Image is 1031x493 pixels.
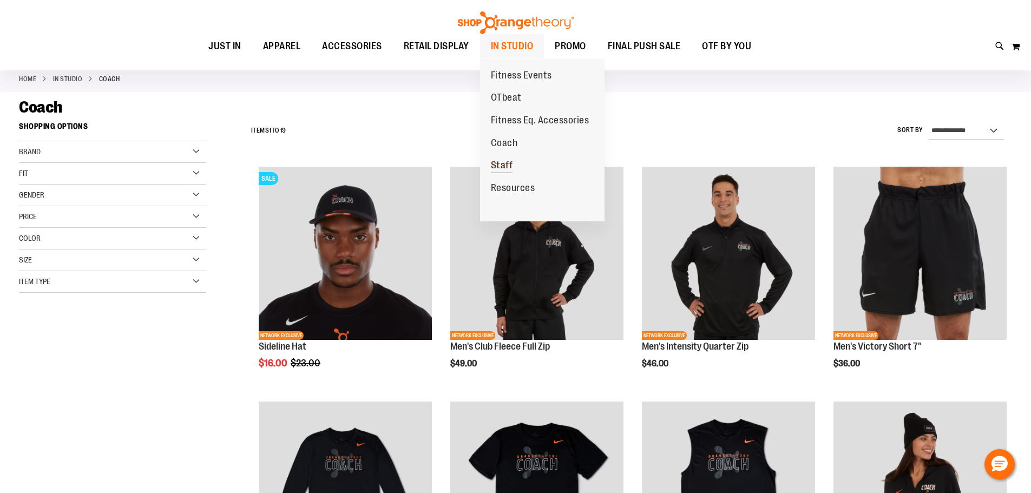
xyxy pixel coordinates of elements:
[19,212,37,221] span: Price
[491,92,522,106] span: OTbeat
[259,167,432,341] a: Sideline Hat primary imageSALENETWORK EXCLUSIVE
[99,74,120,84] strong: Coach
[480,59,605,221] ul: IN STUDIO
[19,98,62,116] span: Coach
[19,169,28,178] span: Fit
[259,341,306,352] a: Sideline Hat
[269,127,272,134] span: 1
[480,64,563,87] a: Fitness Events
[491,160,513,173] span: Staff
[642,359,670,369] span: $46.00
[608,34,681,58] span: FINAL PUSH SALE
[691,34,762,59] a: OTF BY YOU
[897,126,923,135] label: Sort By
[19,190,44,199] span: Gender
[259,331,304,340] span: NETWORK EXCLUSIVE
[984,449,1015,479] button: Hello, have a question? Let’s chat.
[480,177,546,200] a: Resources
[253,161,437,396] div: product
[259,172,278,185] span: SALE
[544,34,597,59] a: PROMO
[555,34,586,58] span: PROMO
[480,154,524,177] a: Staff
[280,127,286,134] span: 19
[702,34,751,58] span: OTF BY YOU
[833,167,1007,340] img: OTF Mens Coach FA23 Victory Short - Black primary image
[491,182,535,196] span: Resources
[19,147,41,156] span: Brand
[19,277,50,286] span: Item Type
[259,167,432,340] img: Sideline Hat primary image
[450,341,550,352] a: Men's Club Fleece Full Zip
[491,137,518,151] span: Coach
[642,331,687,340] span: NETWORK EXCLUSIVE
[322,34,382,58] span: ACCESSORIES
[445,161,629,396] div: product
[491,70,552,83] span: Fitness Events
[833,341,921,352] a: Men's Victory Short 7"
[404,34,469,58] span: RETAIL DISPLAY
[828,161,1012,396] div: product
[480,87,533,109] a: OTbeat
[450,167,623,341] a: OTF Mens Coach FA23 Club Fleece Full Zip - Black primary imageNETWORK EXCLUSIVE
[456,11,575,34] img: Shop Orangetheory
[642,341,748,352] a: Men's Intensity Quarter Zip
[450,359,478,369] span: $49.00
[259,358,289,369] span: $16.00
[833,359,862,369] span: $36.00
[252,34,312,59] a: APPAREL
[480,34,544,58] a: IN STUDIO
[291,358,322,369] span: $23.00
[491,34,534,58] span: IN STUDIO
[480,109,600,132] a: Fitness Eq. Accessories
[19,117,206,141] strong: Shopping Options
[480,132,529,155] a: Coach
[251,122,286,139] h2: Items to
[263,34,301,58] span: APPAREL
[393,34,480,59] a: RETAIL DISPLAY
[642,167,815,341] a: OTF Mens Coach FA23 Intensity Quarter Zip - Black primary imageNETWORK EXCLUSIVE
[19,74,36,84] a: Home
[636,161,820,396] div: product
[450,331,495,340] span: NETWORK EXCLUSIVE
[597,34,692,59] a: FINAL PUSH SALE
[198,34,252,59] a: JUST IN
[311,34,393,59] a: ACCESSORIES
[19,255,32,264] span: Size
[491,115,589,128] span: Fitness Eq. Accessories
[833,167,1007,341] a: OTF Mens Coach FA23 Victory Short - Black primary imageNETWORK EXCLUSIVE
[833,331,878,340] span: NETWORK EXCLUSIVE
[642,167,815,340] img: OTF Mens Coach FA23 Intensity Quarter Zip - Black primary image
[208,34,241,58] span: JUST IN
[450,167,623,340] img: OTF Mens Coach FA23 Club Fleece Full Zip - Black primary image
[19,234,41,242] span: Color
[53,74,83,84] a: IN STUDIO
